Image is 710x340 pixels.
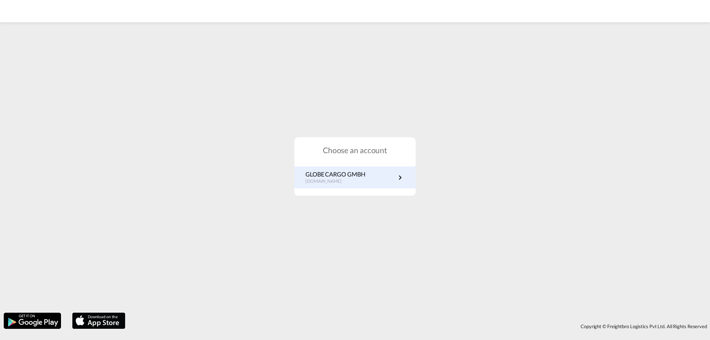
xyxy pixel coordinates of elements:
h1: Choose an account [294,145,416,155]
a: GLOBE CARGO GMBH[DOMAIN_NAME] [305,170,405,185]
img: apple.png [71,312,126,330]
div: Copyright © Freightbro Logistics Pvt Ltd. All Rights Reserved [129,320,710,333]
p: GLOBE CARGO GMBH [305,170,365,178]
img: google.png [3,312,62,330]
md-icon: icon-chevron-right [396,173,405,182]
p: [DOMAIN_NAME] [305,178,365,185]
